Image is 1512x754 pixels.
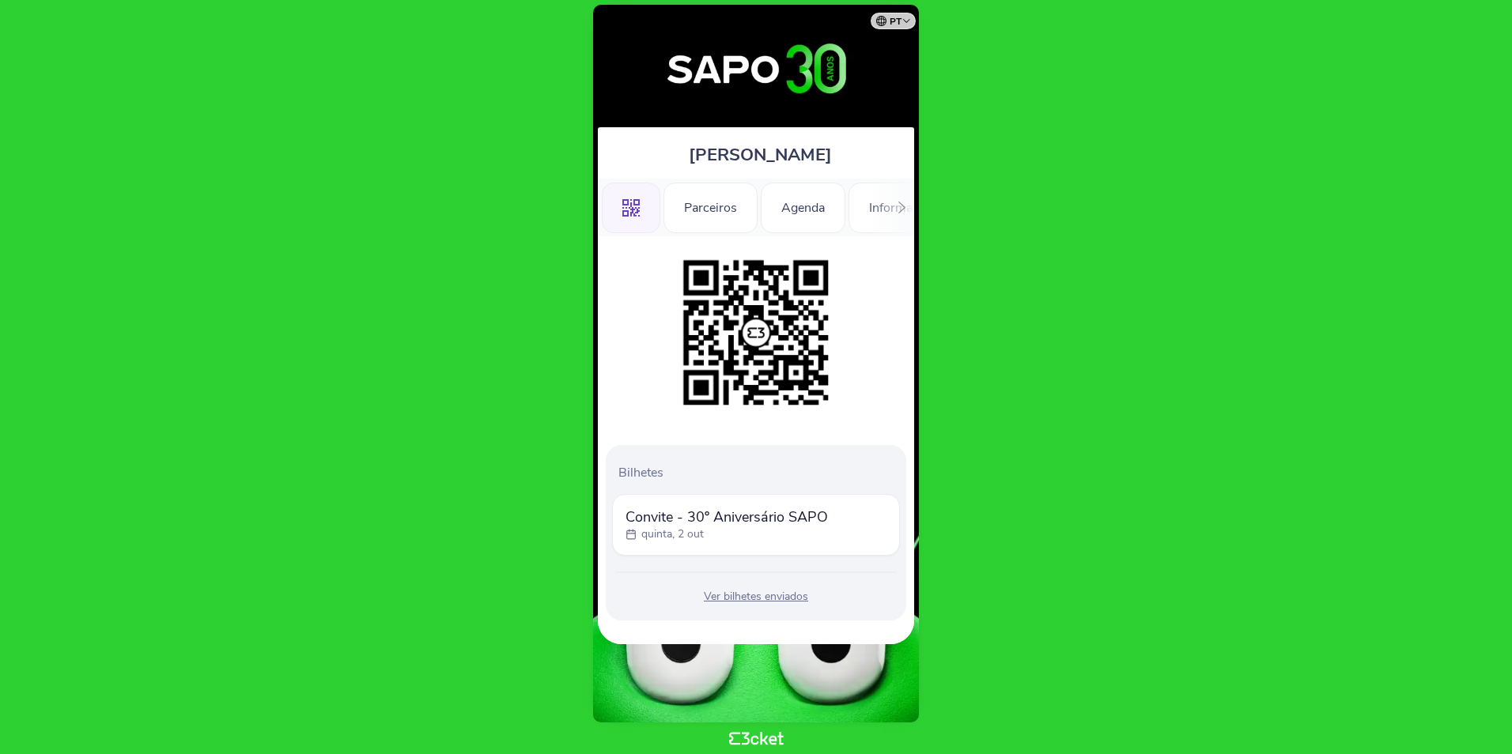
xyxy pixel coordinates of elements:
[626,507,828,526] span: Convite - 30º Aniversário SAPO
[663,183,758,233] div: Parceiros
[675,252,837,413] img: d5801939122c4ab8beea98364b90323c.png
[612,589,900,605] div: Ver bilhetes enviados
[689,143,832,167] span: [PERSON_NAME]
[641,526,704,542] p: quinta, 2 out
[849,183,1022,233] div: Informações Adicionais
[849,198,1022,215] a: Informações Adicionais
[618,464,900,481] p: Bilhetes
[761,183,845,233] div: Agenda
[761,198,845,215] a: Agenda
[608,21,905,119] img: 30º Aniversário SAPO
[663,198,758,215] a: Parceiros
